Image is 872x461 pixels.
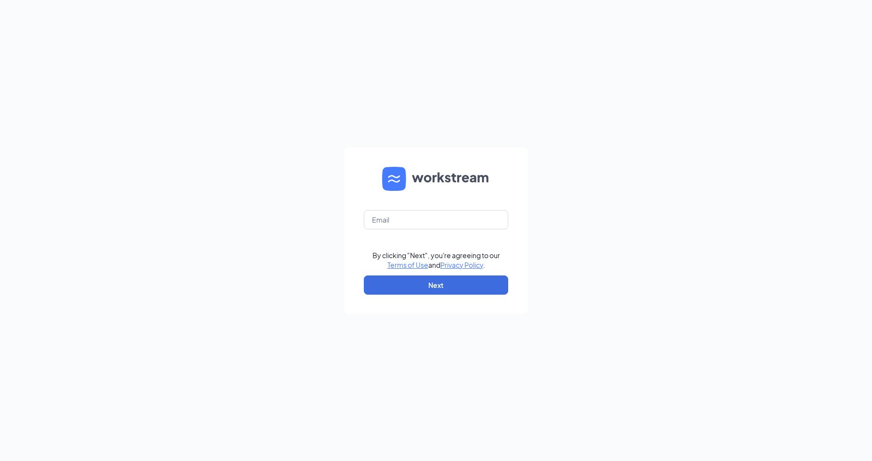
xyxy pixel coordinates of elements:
a: Privacy Policy [440,261,483,269]
button: Next [364,275,508,295]
img: WS logo and Workstream text [382,167,490,191]
a: Terms of Use [387,261,428,269]
input: Email [364,210,508,229]
div: By clicking "Next", you're agreeing to our and . [372,250,500,270]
